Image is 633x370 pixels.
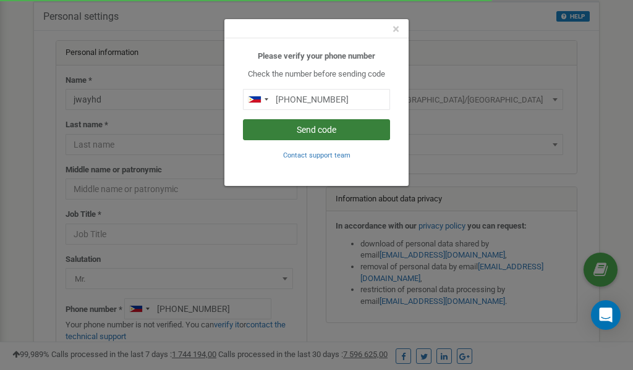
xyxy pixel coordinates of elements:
[393,22,399,36] span: ×
[244,90,272,109] div: Telephone country code
[243,89,390,110] input: 0905 123 4567
[283,151,350,159] small: Contact support team
[283,150,350,159] a: Contact support team
[243,119,390,140] button: Send code
[393,23,399,36] button: Close
[258,51,375,61] b: Please verify your phone number
[243,69,390,80] p: Check the number before sending code
[591,300,621,330] div: Open Intercom Messenger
